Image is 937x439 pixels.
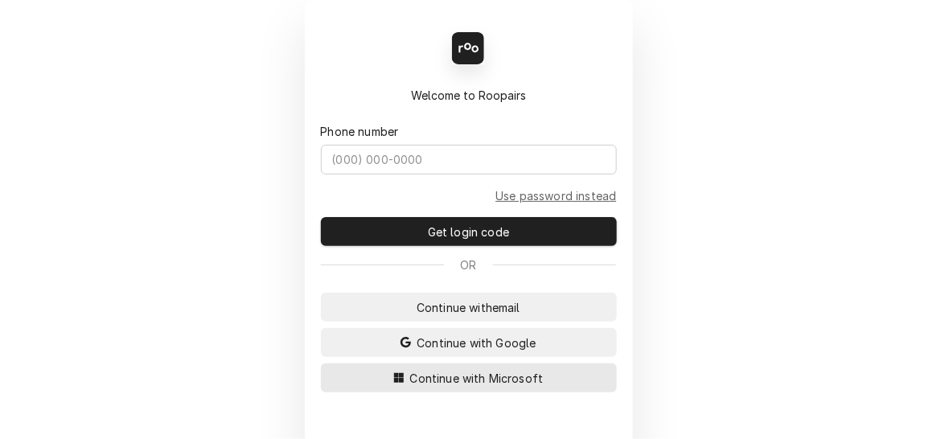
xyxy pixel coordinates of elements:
[321,123,399,140] label: Phone number
[321,217,617,246] button: Get login code
[321,145,617,174] input: (000) 000-0000
[321,328,617,357] button: Continue with Google
[321,87,617,104] div: Welcome to Roopairs
[413,299,524,316] span: Continue with email
[321,293,617,322] button: Continue withemail
[425,224,512,240] span: Get login code
[321,363,617,392] button: Continue with Microsoft
[321,256,617,273] div: Or
[495,187,616,204] a: Go to Phone and password form
[413,334,539,351] span: Continue with Google
[407,370,547,387] span: Continue with Microsoft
